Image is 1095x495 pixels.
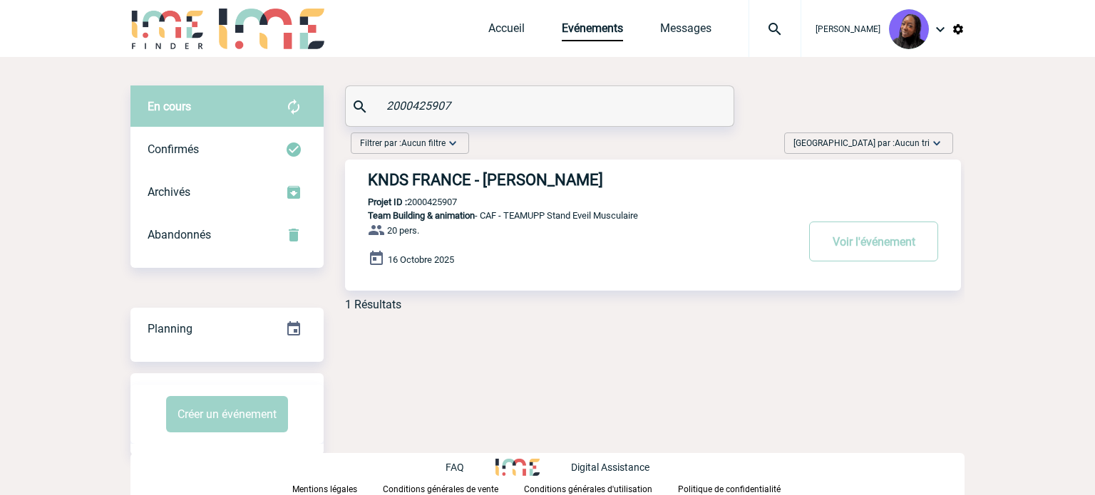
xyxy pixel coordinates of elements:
a: FAQ [446,459,495,473]
span: Aucun filtre [401,138,446,148]
a: Planning [130,307,324,349]
span: 20 pers. [387,225,419,236]
img: 131349-0.png [889,9,929,49]
img: baseline_expand_more_white_24dp-b.png [930,136,944,150]
a: Conditions générales de vente [383,481,524,495]
a: Conditions générales d'utilisation [524,481,678,495]
span: Archivés [148,185,190,199]
input: Rechercher un événement par son nom [383,95,700,116]
span: Planning [148,322,192,335]
span: En cours [148,100,191,113]
p: Conditions générales d'utilisation [524,484,652,494]
p: Digital Assistance [571,462,649,473]
h3: KNDS FRANCE - [PERSON_NAME] [368,171,796,189]
div: Retrouvez ici tous les événements que vous avez décidé d'archiver [130,171,324,214]
div: Retrouvez ici tous vos événements annulés [130,214,324,256]
a: Accueil [488,21,525,41]
span: [PERSON_NAME] [816,24,880,34]
p: 2000425907 [345,197,457,207]
p: Politique de confidentialité [678,484,781,494]
button: Créer un événement [166,396,288,432]
span: Team Building & animation [368,210,475,221]
p: FAQ [446,462,464,473]
img: IME-Finder [130,9,205,49]
span: 16 Octobre 2025 [388,254,454,265]
div: Retrouvez ici tous vos événements organisés par date et état d'avancement [130,308,324,350]
a: Politique de confidentialité [678,481,803,495]
a: Mentions légales [292,481,383,495]
p: Mentions légales [292,484,357,494]
img: http://www.idealmeetingsevents.fr/ [495,459,540,476]
span: Aucun tri [895,138,930,148]
span: [GEOGRAPHIC_DATA] par : [793,136,930,150]
img: baseline_expand_more_white_24dp-b.png [446,136,460,150]
button: Voir l'événement [809,222,938,261]
p: Conditions générales de vente [383,484,498,494]
span: Abandonnés [148,228,211,241]
p: - CAF - TEAMUPP Stand Eveil Musculaire [345,210,796,221]
a: Evénements [562,21,623,41]
a: Messages [660,21,711,41]
div: Retrouvez ici tous vos évènements avant confirmation [130,85,324,128]
div: 1 Résultats [345,298,401,311]
span: Confirmés [148,142,199,156]
a: KNDS FRANCE - [PERSON_NAME] [345,171,961,189]
span: Filtrer par : [360,136,446,150]
b: Projet ID : [368,197,407,207]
